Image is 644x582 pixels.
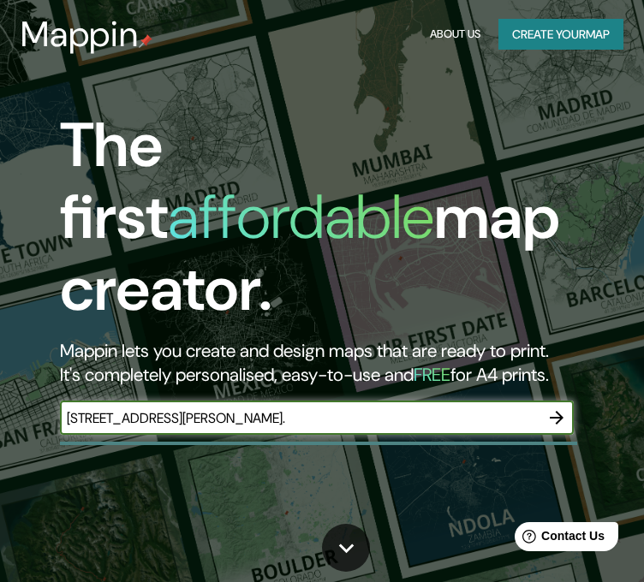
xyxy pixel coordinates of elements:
h3: Mappin [21,14,139,55]
button: Create yourmap [498,19,623,50]
input: Choose your favourite place [60,408,540,428]
h1: affordable [168,177,434,257]
iframe: Help widget launcher [492,515,625,563]
h1: The first map creator. [60,110,575,339]
button: About Us [426,19,485,50]
h2: Mappin lets you create and design maps that are ready to print. It's completely personalised, eas... [60,339,575,387]
img: mappin-pin [139,34,152,48]
h5: FREE [414,363,450,387]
